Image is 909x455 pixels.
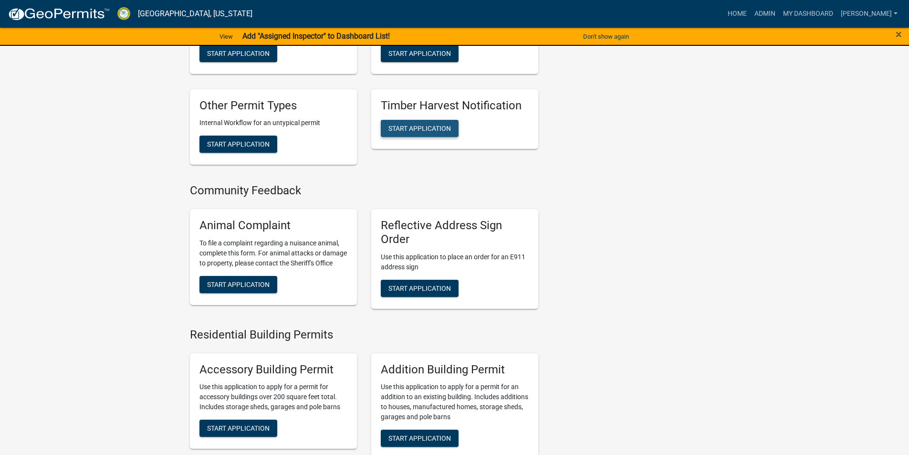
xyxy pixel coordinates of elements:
[199,118,347,128] p: Internal Workflow for an untypical permit
[381,252,529,272] p: Use this application to place an order for an E911 address sign
[199,276,277,293] button: Start Application
[388,284,451,292] span: Start Application
[199,45,277,62] button: Start Application
[207,424,270,432] span: Start Application
[207,140,270,148] span: Start Application
[138,6,252,22] a: [GEOGRAPHIC_DATA], [US_STATE]
[117,7,130,20] img: Crawford County, Georgia
[381,99,529,113] h5: Timber Harvest Notification
[190,184,538,198] h4: Community Feedback
[381,382,529,422] p: Use this application to apply for a permit for an addition to an existing building. Includes addi...
[199,363,347,377] h5: Accessory Building Permit
[199,420,277,437] button: Start Application
[207,281,270,288] span: Start Application
[381,120,459,137] button: Start Application
[381,430,459,447] button: Start Application
[381,219,529,246] h5: Reflective Address Sign Order
[207,49,270,57] span: Start Application
[199,238,347,268] p: To file a complaint regarding a nuisance animal, complete this form. For animal attacks or damage...
[199,382,347,412] p: Use this application to apply for a permit for accessory buildings over 200 square feet total. In...
[242,32,390,41] strong: Add "Assigned Inspector" to Dashboard List!
[381,363,529,377] h5: Addition Building Permit
[779,5,837,23] a: My Dashboard
[388,125,451,132] span: Start Application
[190,328,538,342] h4: Residential Building Permits
[199,219,347,233] h5: Animal Complaint
[388,434,451,442] span: Start Application
[199,99,347,113] h5: Other Permit Types
[751,5,779,23] a: Admin
[896,28,902,41] span: ×
[896,29,902,40] button: Close
[216,29,237,44] a: View
[837,5,901,23] a: [PERSON_NAME]
[579,29,633,44] button: Don't show again
[388,49,451,57] span: Start Application
[381,280,459,297] button: Start Application
[199,136,277,153] button: Start Application
[724,5,751,23] a: Home
[381,45,459,62] button: Start Application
